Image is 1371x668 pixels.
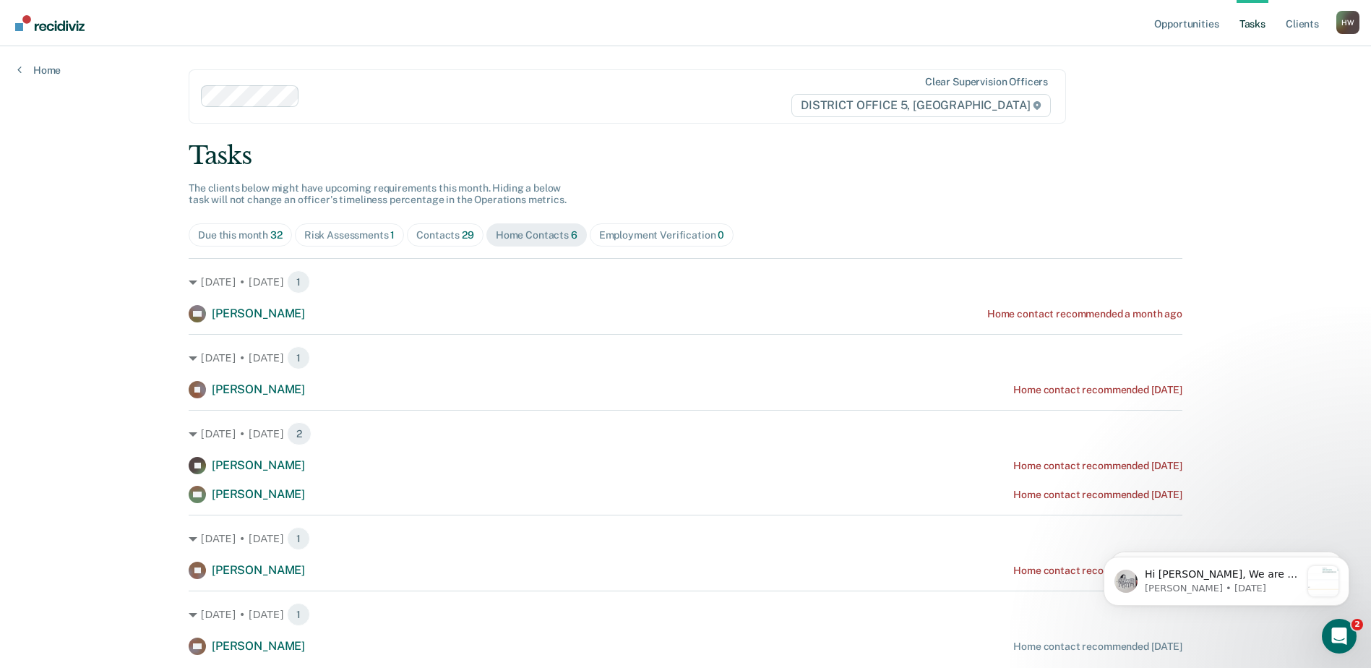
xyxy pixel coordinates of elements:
[287,270,310,294] span: 1
[270,229,283,241] span: 32
[189,527,1182,550] div: [DATE] • [DATE] 1
[496,229,577,241] div: Home Contacts
[212,382,305,396] span: [PERSON_NAME]
[925,76,1048,88] div: Clear supervision officers
[17,64,61,77] a: Home
[189,141,1182,171] div: Tasks
[1013,384,1182,396] div: Home contact recommended [DATE]
[304,229,395,241] div: Risk Assessments
[390,229,395,241] span: 1
[1013,565,1182,577] div: Home contact recommended [DATE]
[212,458,305,472] span: [PERSON_NAME]
[987,308,1182,320] div: Home contact recommended a month ago
[189,422,1182,445] div: [DATE] • [DATE] 2
[571,229,577,241] span: 6
[1013,489,1182,501] div: Home contact recommended [DATE]
[189,346,1182,369] div: [DATE] • [DATE] 1
[599,229,725,241] div: Employment Verification
[1013,641,1182,653] div: Home contact recommended [DATE]
[212,307,305,320] span: [PERSON_NAME]
[189,270,1182,294] div: [DATE] • [DATE] 1
[287,346,310,369] span: 1
[287,603,310,626] span: 1
[189,603,1182,626] div: [DATE] • [DATE] 1
[212,563,305,577] span: [PERSON_NAME]
[1013,460,1182,472] div: Home contact recommended [DATE]
[287,527,310,550] span: 1
[287,422,311,445] span: 2
[1082,528,1371,629] iframe: Intercom notifications message
[15,15,85,31] img: Recidiviz
[462,229,474,241] span: 29
[212,487,305,501] span: [PERSON_NAME]
[189,182,567,206] span: The clients below might have upcoming requirements this month. Hiding a below task will not chang...
[212,639,305,653] span: [PERSON_NAME]
[1322,619,1357,654] iframe: Intercom live chat
[791,94,1051,117] span: DISTRICT OFFICE 5, [GEOGRAPHIC_DATA]
[1336,11,1359,34] div: H W
[1351,619,1363,630] span: 2
[416,229,474,241] div: Contacts
[198,229,283,241] div: Due this month
[1336,11,1359,34] button: Profile dropdown button
[718,229,724,241] span: 0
